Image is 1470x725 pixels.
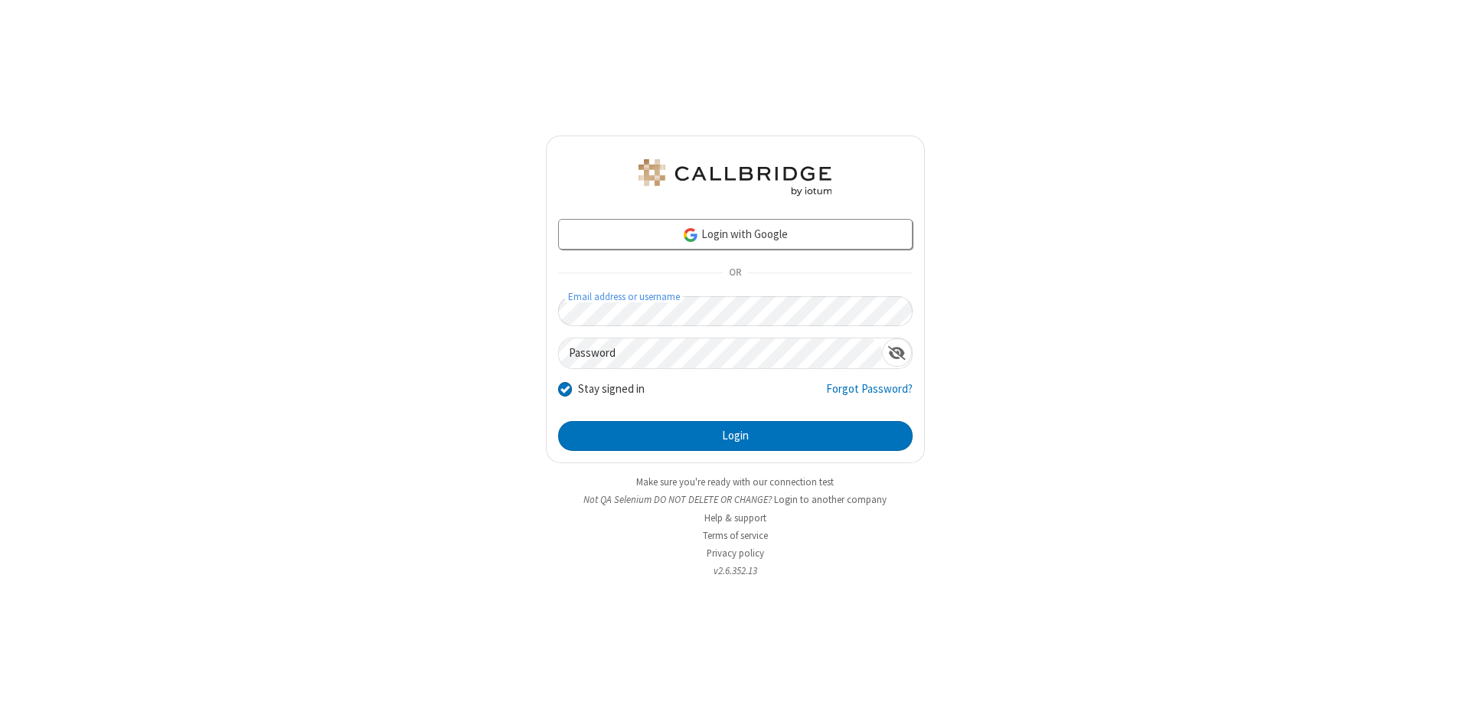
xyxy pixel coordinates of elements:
label: Stay signed in [578,380,645,398]
button: Login to another company [774,492,887,507]
img: google-icon.png [682,227,699,243]
div: Show password [882,338,912,367]
a: Help & support [704,511,766,524]
img: QA Selenium DO NOT DELETE OR CHANGE [635,159,835,196]
a: Login with Google [558,219,913,250]
input: Email address or username [558,296,913,326]
a: Privacy policy [707,547,764,560]
li: v2.6.352.13 [546,563,925,578]
a: Forgot Password? [826,380,913,410]
a: Make sure you're ready with our connection test [636,475,834,488]
span: OR [723,263,747,284]
button: Login [558,421,913,452]
input: Password [559,338,882,368]
a: Terms of service [703,529,768,542]
li: Not QA Selenium DO NOT DELETE OR CHANGE? [546,492,925,507]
